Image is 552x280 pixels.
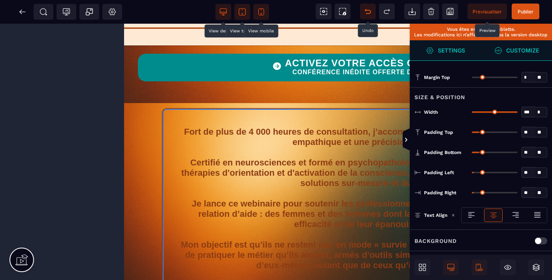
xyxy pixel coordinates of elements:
[518,9,533,15] span: Publier
[473,9,502,15] span: Previsualiser
[424,74,450,81] span: Margin Top
[62,8,70,16] span: Tracking
[410,40,481,61] span: Settings
[14,30,479,58] button: ACTIVEZ VOTRE ACCÈS GRATUIT ICICONFÉRENCE INÉDITE OFFERTE DE 90 MINUTES
[108,8,116,16] span: Setting Body
[55,101,438,249] text: Fort de plus de 4 000 heures de consultation, j’accompagne mes patients avec une écoute empathiqu...
[414,32,548,38] p: Les modifications ici n’affecterons pas la version desktop
[424,129,453,135] span: Padding Top
[410,87,552,102] div: Size & Position
[471,259,487,275] span: Mobile Only
[414,236,457,246] p: Background
[414,211,447,219] p: Text Align
[414,259,430,275] span: Open Blocks
[40,8,47,16] span: SEO
[424,109,438,115] span: Width
[467,4,507,19] span: Preview
[414,26,548,32] p: Vous êtes en version tablette.
[528,259,544,275] span: Open Layers
[85,8,93,16] span: Popup
[316,4,332,19] span: View components
[424,149,461,156] span: Padding Bottom
[451,213,455,217] img: loading
[481,40,552,61] span: Open Style Manager
[438,47,465,53] strong: Settings
[424,190,456,196] span: Padding Right
[506,47,539,53] strong: Customize
[443,259,459,275] span: Desktop Only
[335,4,350,19] span: Screenshot
[500,259,516,275] span: Hide/Show Block
[424,169,454,176] span: Padding Left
